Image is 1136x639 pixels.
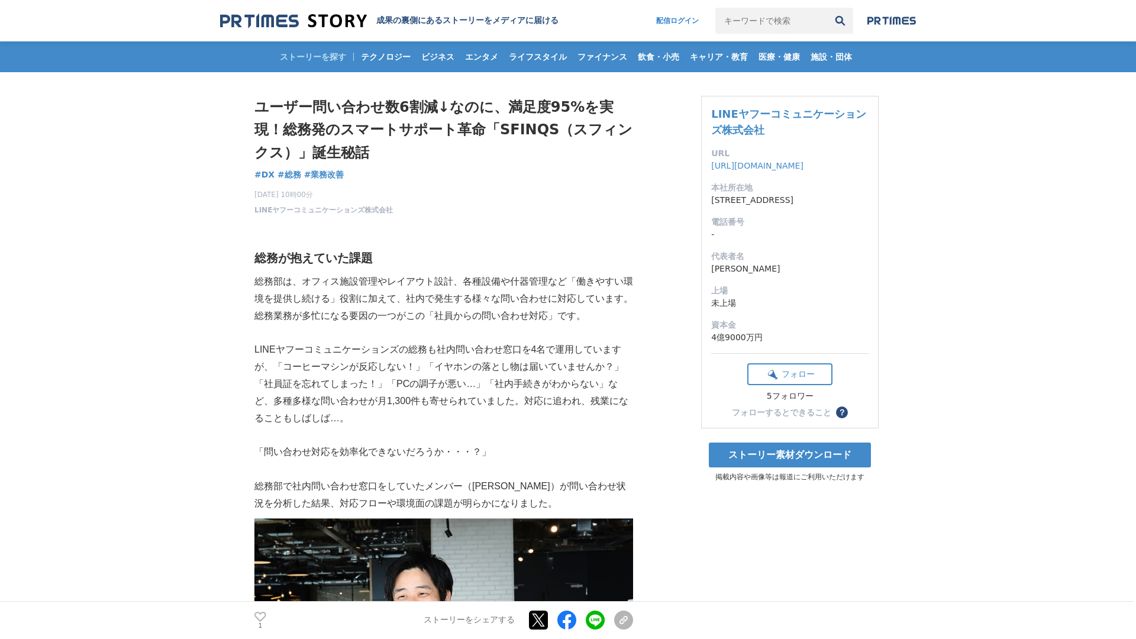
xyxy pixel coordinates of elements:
span: キャリア・教育 [685,51,753,62]
a: ストーリー素材ダウンロード [709,443,871,467]
dd: 4億9000万円 [711,331,869,344]
span: 医療・健康 [754,51,805,62]
span: 施設・団体 [806,51,857,62]
dt: URL [711,147,869,160]
a: ファイナンス [573,41,632,72]
p: 1 [254,623,266,629]
a: 成果の裏側にあるストーリーをメディアに届ける 成果の裏側にあるストーリーをメディアに届ける [220,13,559,29]
div: フォローするとできること [732,408,831,417]
a: [URL][DOMAIN_NAME] [711,161,803,170]
span: ？ [838,408,846,417]
a: #総務 [277,169,301,181]
p: 掲載内容や画像等は報道にご利用いただけます [701,472,879,482]
a: #業務改善 [304,169,344,181]
dd: - [711,228,869,241]
span: [DATE] 10時00分 [254,189,393,200]
span: #総務 [277,169,301,180]
button: 検索 [827,8,853,34]
button: フォロー [747,363,832,385]
a: #DX [254,169,275,181]
p: 総務部は、オフィス施設管理やレイアウト設計、各種設備や什器管理など「働きやすい環境を提供し続ける」役割に加えて、社内で発生する様々な問い合わせに対応しています。 [254,273,633,308]
input: キーワードで検索 [715,8,827,34]
p: LINEヤフーコミュニケーションズの総務も社内問い合わせ窓口を4名で運用していますが、「コーヒーマシンが反応しない！」「イヤホンの落とし物は届いていませんか？」「社員証を忘れてしまった！」「PC... [254,341,633,427]
a: 施設・団体 [806,41,857,72]
div: 5フォロワー [747,391,832,402]
span: ライフスタイル [504,51,572,62]
dt: 上場 [711,285,869,297]
img: 成果の裏側にあるストーリーをメディアに届ける [220,13,367,29]
a: LINEヤフーコミュニケーションズ株式会社 [711,108,866,136]
p: 「問い合わせ対応を効率化できないだろうか・・・？」 [254,444,633,461]
a: テクノロジー [356,41,415,72]
p: 総務部で社内問い合わせ窓口をしていたメンバー（[PERSON_NAME]）が問い合わせ状況を分析した結果、対応フローや環境面の課題が明らかになりました。 [254,478,633,512]
a: 配信ログイン [644,8,711,34]
a: ライフスタイル [504,41,572,72]
h2: 成果の裏側にあるストーリーをメディアに届ける [376,15,559,26]
h1: ユーザー問い合わせ数6割減↓なのに、満足度95%を実現！総務発のスマートサポート革命「SFINQS（スフィンクス）」誕生秘話 [254,96,633,164]
dd: 未上場 [711,297,869,309]
a: ビジネス [417,41,459,72]
dd: [PERSON_NAME] [711,263,869,275]
img: prtimes [867,16,916,25]
dd: [STREET_ADDRESS] [711,194,869,206]
span: ビジネス [417,51,459,62]
a: 飲食・小売 [633,41,684,72]
strong: 総務が抱えていた課題 [254,251,373,264]
dt: 代表者名 [711,250,869,263]
span: #業務改善 [304,169,344,180]
a: 医療・健康 [754,41,805,72]
span: エンタメ [460,51,503,62]
dt: 電話番号 [711,216,869,228]
span: ファイナンス [573,51,632,62]
a: エンタメ [460,41,503,72]
span: #DX [254,169,275,180]
dt: 資本金 [711,319,869,331]
p: 総務業務が多忙になる要因の一つがこの「社員からの問い合わせ対応」です。 [254,308,633,325]
span: テクノロジー [356,51,415,62]
button: ？ [836,406,848,418]
dt: 本社所在地 [711,182,869,194]
a: キャリア・教育 [685,41,753,72]
p: ストーリーをシェアする [424,615,515,626]
a: LINEヤフーコミュニケーションズ株式会社 [254,205,393,215]
span: 飲食・小売 [633,51,684,62]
